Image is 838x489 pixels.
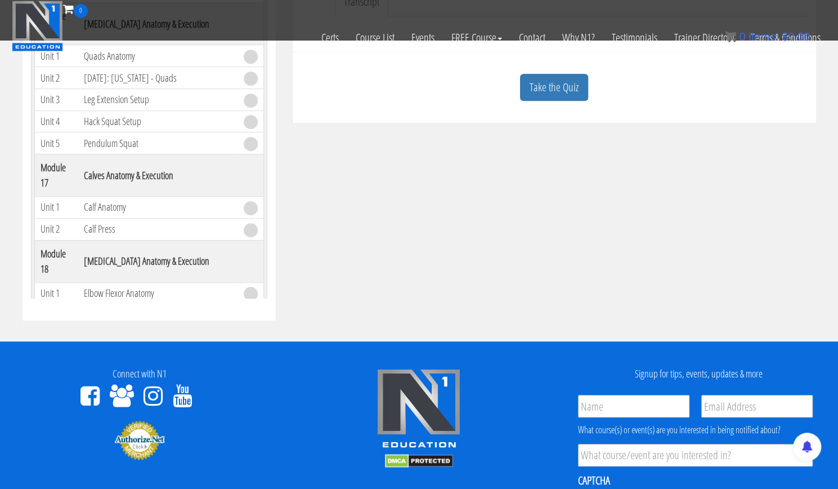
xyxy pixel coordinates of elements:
a: Trainer Directory [666,18,742,57]
td: Unit 2 [34,67,78,89]
input: Email Address [701,395,813,417]
a: Events [403,18,443,57]
th: Module 18 [34,240,78,282]
td: Unit 2 [34,218,78,240]
td: Calf Press [78,218,238,240]
th: Module 17 [34,154,78,197]
td: Unit 1 [34,282,78,304]
div: What course(s) or event(s) are you interested in being notified about? [578,423,813,437]
td: [DATE]: [US_STATE] - Quads [78,67,238,89]
h4: Signup for tips, events, updates & more [567,368,830,380]
a: Why N1? [554,18,603,57]
a: Contact [510,18,554,57]
th: [MEDICAL_DATA] Anatomy & Execution [78,240,238,282]
td: Leg Extension Setup [78,88,238,110]
img: n1-education [12,1,63,51]
td: Hack Squat Setup [78,110,238,132]
td: Pendulum Squat [78,132,238,154]
span: 0 [739,30,745,43]
a: 0 items: $0.00 [725,30,810,43]
img: icon11.png [725,31,736,42]
a: Terms & Conditions [742,18,829,57]
bdi: 0.00 [782,30,810,43]
input: What course/event are you interested in? [578,444,813,466]
label: CAPTCHA [578,473,610,488]
img: Authorize.Net Merchant - Click to Verify [114,420,165,460]
span: items: [749,30,778,43]
td: Unit 1 [34,197,78,219]
td: Elbow Flexor Anatomy [78,282,238,304]
a: Take the Quiz [520,74,588,101]
img: n1-edu-logo [377,368,461,452]
a: Course List [347,18,403,57]
td: Unit 5 [34,132,78,154]
a: Certs [313,18,347,57]
td: Unit 3 [34,88,78,110]
a: 0 [63,1,88,16]
th: Calves Anatomy & Execution [78,154,238,197]
td: Calf Anatomy [78,197,238,219]
input: Name [578,395,689,417]
span: $ [782,30,788,43]
a: Testimonials [603,18,666,57]
span: 0 [74,4,88,18]
h4: Connect with N1 [8,368,271,380]
img: DMCA.com Protection Status [385,454,453,468]
td: Unit 4 [34,110,78,132]
a: FREE Course [443,18,510,57]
